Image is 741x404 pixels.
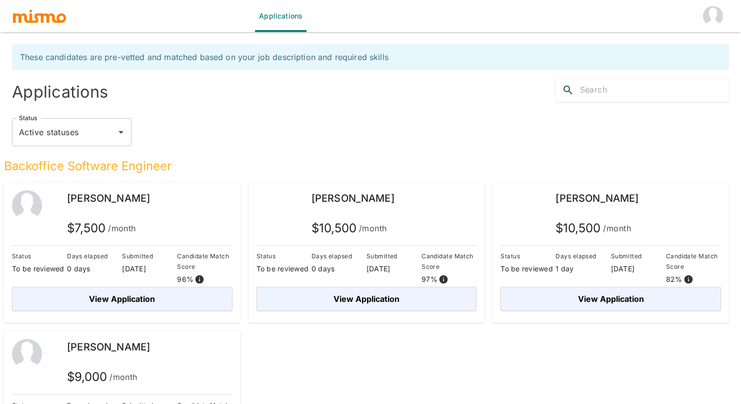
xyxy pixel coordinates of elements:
svg: View resume score details [194,274,204,284]
p: Submitted [122,251,177,261]
p: 1 day [555,264,610,274]
p: 0 days [311,264,366,274]
button: View Application [500,287,721,311]
p: [DATE] [122,264,177,274]
span: /month [359,221,387,235]
p: Days elapsed [311,251,366,261]
span: /month [108,221,136,235]
img: 2Q== [12,190,42,220]
h5: $ 10,500 [311,220,387,236]
button: search [556,78,580,102]
p: Days elapsed [555,251,610,261]
span: [PERSON_NAME] [555,192,638,204]
h5: $ 9,000 [67,369,137,385]
svg: View resume score details [438,274,448,284]
p: Status [500,251,555,261]
p: Candidate Match Score [421,251,476,272]
img: 376wd3u8mv3svdvjigsuyp8bie3e [500,190,530,220]
p: Status [256,251,311,261]
button: View Application [12,287,232,311]
img: 2Q== [12,339,42,369]
img: logo [12,9,67,24]
p: To be reviewed [500,264,555,274]
button: View Application [256,287,477,311]
p: Days elapsed [67,251,122,261]
p: 97 % [421,274,437,284]
h5: $ 7,500 [67,220,136,236]
p: 0 days [67,264,122,274]
span: [PERSON_NAME] [67,192,150,204]
p: To be reviewed [256,264,311,274]
img: fuvxcugc3eaxensz0le9os5at3g1 [256,190,286,220]
p: Status [12,251,67,261]
p: Submitted [611,251,666,261]
p: [DATE] [366,264,421,274]
input: Search [580,82,729,98]
p: 96 % [177,274,193,284]
button: Open [114,125,128,139]
img: 23andMe Jinal [703,6,723,26]
span: [PERSON_NAME] [311,192,394,204]
p: [DATE] [611,264,666,274]
p: To be reviewed [12,264,67,274]
h5: Backoffice Software Engineer [4,158,729,174]
span: /month [603,221,631,235]
p: 82 % [666,274,682,284]
p: Candidate Match Score [666,251,721,272]
p: Submitted [366,251,421,261]
h5: $ 10,500 [555,220,631,236]
span: /month [109,370,137,384]
svg: View resume score details [683,274,693,284]
span: These candidates are pre-vetted and matched based on your job description and required skills [20,52,388,62]
h4: Applications [12,82,366,102]
p: Candidate Match Score [177,251,232,272]
span: [PERSON_NAME] [67,341,150,353]
label: Status [19,114,37,122]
